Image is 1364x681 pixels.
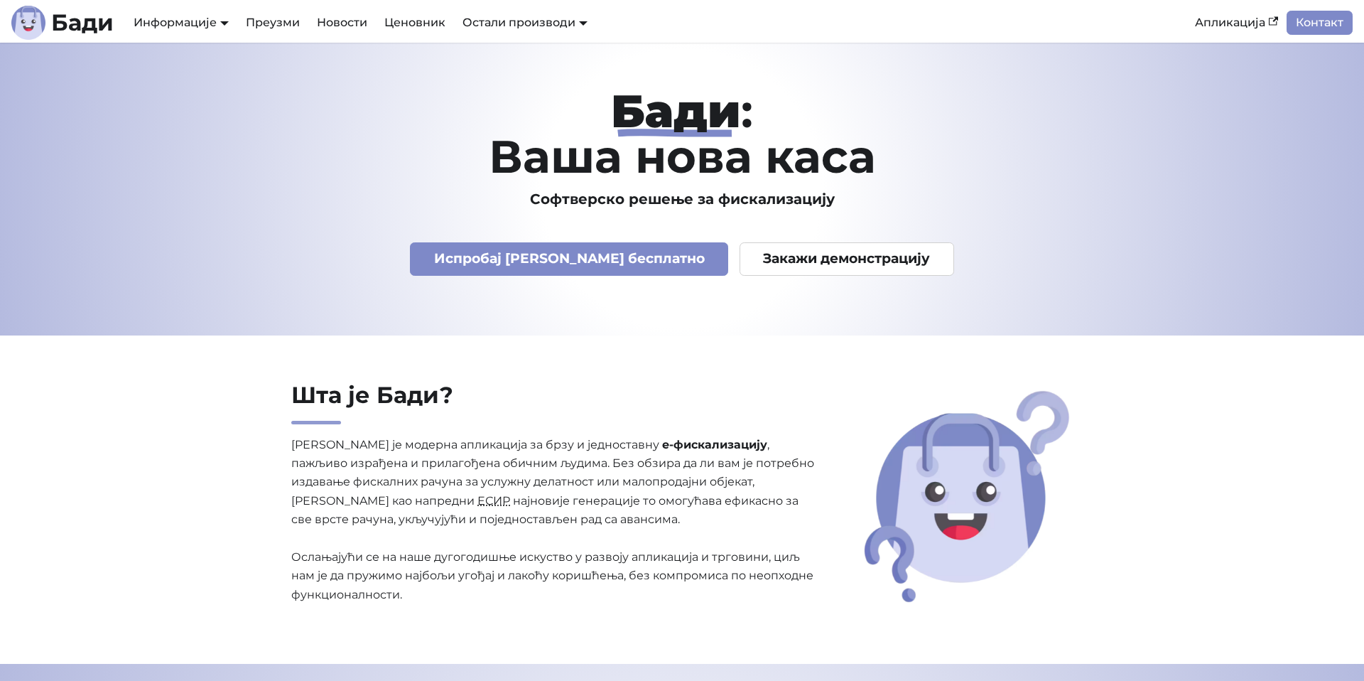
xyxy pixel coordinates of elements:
[224,88,1140,179] h1: : Ваша нова каса
[51,11,114,34] b: Бади
[134,16,229,29] a: Информације
[291,436,816,605] p: [PERSON_NAME] је модерна апликација за брзу и једноставну , пажљиво израђена и прилагођена обични...
[477,494,510,508] abbr: Електронски систем за издавање рачуна
[1186,11,1287,35] a: Апликација
[291,381,816,424] h2: Шта је Бади?
[611,83,741,139] strong: Бади
[462,16,588,29] a: Остали производи
[662,438,767,451] strong: е-фискализацију
[1287,11,1353,35] a: Контакт
[376,11,454,35] a: Ценовник
[237,11,308,35] a: Преузми
[860,386,1074,607] img: Шта је Бади?
[11,6,45,40] img: Лого
[11,6,114,40] a: ЛогоБади
[410,242,728,276] a: Испробај [PERSON_NAME] бесплатно
[740,242,954,276] a: Закажи демонстрацију
[224,191,1140,208] h3: Софтверско решење за фискализацију
[308,11,376,35] a: Новости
